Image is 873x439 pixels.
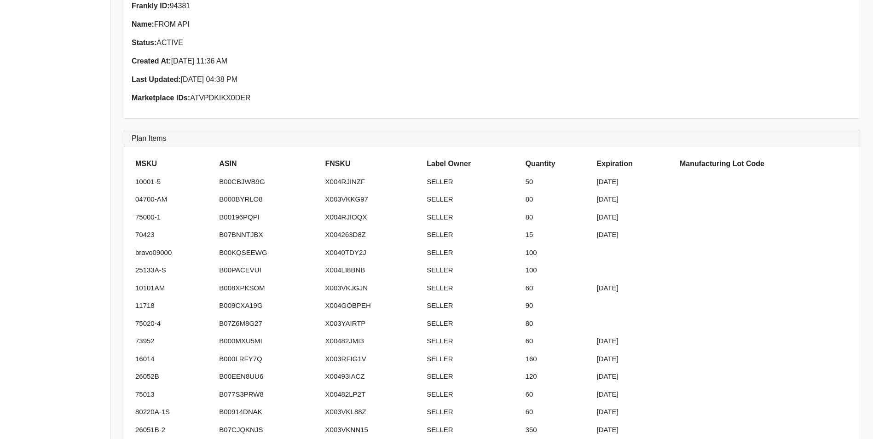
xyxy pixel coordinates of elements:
[522,350,593,368] td: 160
[132,332,215,350] td: 73952
[423,155,522,173] th: Label Owner
[132,56,486,67] p: [DATE] 11:36 AM
[423,368,522,386] td: SELLER
[522,226,593,244] td: 15
[522,173,593,191] td: 50
[215,261,321,279] td: B00PACEVUI
[522,191,593,208] td: 80
[132,57,171,65] strong: Created At:
[423,261,522,279] td: SELLER
[215,332,321,350] td: B000MXU5MI
[132,2,170,10] strong: Frankly ID:
[593,332,676,350] td: [DATE]
[132,134,852,143] h3: Plan Items
[522,368,593,386] td: 120
[322,297,423,315] td: X004GOBPEH
[423,173,522,191] td: SELLER
[423,315,522,333] td: SELLER
[215,403,321,421] td: B00914DNAK
[215,297,321,315] td: B009CXA19G
[322,244,423,262] td: X0040TDY2J
[593,368,676,386] td: [DATE]
[593,226,676,244] td: [DATE]
[215,173,321,191] td: B00CBJWB9G
[593,208,676,226] td: [DATE]
[522,279,593,297] td: 60
[322,350,423,368] td: X003RFIG1V
[522,244,593,262] td: 100
[423,297,522,315] td: SELLER
[522,315,593,333] td: 80
[322,386,423,404] td: X00482LP2T
[593,421,676,439] td: [DATE]
[132,208,215,226] td: 75000-1
[132,173,215,191] td: 10001-5
[215,244,321,262] td: B00KQSEEWG
[132,315,215,333] td: 75020-4
[593,191,676,208] td: [DATE]
[322,226,423,244] td: X004263D8Z
[423,279,522,297] td: SELLER
[132,403,215,421] td: 80220A-1S
[522,332,593,350] td: 60
[522,386,593,404] td: 60
[423,421,522,439] td: SELLER
[423,403,522,421] td: SELLER
[322,421,423,439] td: X003VKNN15
[215,386,321,404] td: B077S3PRW8
[322,173,423,191] td: X004RJINZF
[423,208,522,226] td: SELLER
[215,421,321,439] td: B07CJQKNJS
[423,350,522,368] td: SELLER
[593,350,676,368] td: [DATE]
[215,315,321,333] td: B07Z6M8G27
[522,261,593,279] td: 100
[132,155,215,173] th: MSKU
[322,403,423,421] td: X003VKL88Z
[132,39,156,46] strong: Status:
[423,332,522,350] td: SELLER
[132,74,486,85] p: [DATE] 04:38 PM
[423,191,522,208] td: SELLER
[215,155,321,173] th: ASIN
[522,208,593,226] td: 80
[423,386,522,404] td: SELLER
[132,226,215,244] td: 70423
[132,94,190,102] strong: Marketplace IDs:
[132,19,486,30] p: FROM API
[132,0,486,12] p: 94381
[132,368,215,386] td: 26052B
[322,332,423,350] td: X00482JMI3
[132,261,215,279] td: 25133A-S
[322,368,423,386] td: X00493IACZ
[132,75,181,83] strong: Last Updated:
[132,279,215,297] td: 10101AM
[215,279,321,297] td: B008XPKSOM
[215,191,321,208] td: B000BYRLO8
[322,155,423,173] th: FNSKU
[132,244,215,262] td: bravo09000
[522,421,593,439] td: 350
[676,155,852,173] th: Manufacturing Lot Code
[423,226,522,244] td: SELLER
[593,386,676,404] td: [DATE]
[132,20,154,28] strong: Name:
[522,155,593,173] th: Quantity
[215,368,321,386] td: B00EEN8UU6
[593,155,676,173] th: Expiration
[593,173,676,191] td: [DATE]
[215,208,321,226] td: B00196PQPI
[132,297,215,315] td: 11718
[132,37,486,48] p: ACTIVE
[215,350,321,368] td: B000LRFY7Q
[322,208,423,226] td: X004RJIOQX
[322,261,423,279] td: X004LI8BNB
[132,386,215,404] td: 75013
[322,279,423,297] td: X003VKJGJN
[593,403,676,421] td: [DATE]
[132,421,215,439] td: 26051B-2
[132,191,215,208] td: 04700-AM
[522,403,593,421] td: 60
[132,350,215,368] td: 16014
[322,191,423,208] td: X003VKKG97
